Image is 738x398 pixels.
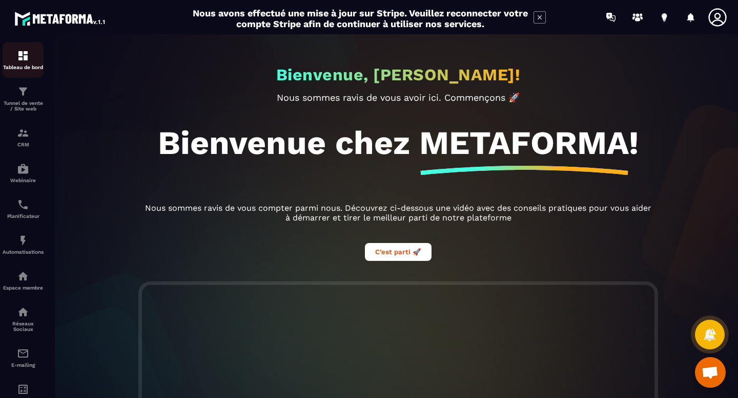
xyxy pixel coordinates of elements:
[3,178,44,183] p: Webinaire
[192,8,528,29] h2: Nous avons effectué une mise à jour sur Stripe. Veuillez reconnecter votre compte Stripe afin de ...
[3,298,44,340] a: social-networksocial-networkRéseaux Sociaux
[17,306,29,318] img: social-network
[17,270,29,282] img: automations
[3,340,44,375] a: emailemailE-mailing
[365,247,432,256] a: C’est parti 🚀
[695,357,726,388] a: Ouvrir le chat
[276,65,521,84] h2: Bienvenue, [PERSON_NAME]!
[142,92,654,103] p: Nous sommes ravis de vous avoir ici. Commençons 🚀
[3,213,44,219] p: Planificateur
[17,347,29,360] img: email
[17,50,29,62] img: formation
[3,155,44,191] a: automationsautomationsWebinaire
[142,203,654,223] p: Nous sommes ravis de vous compter parmi nous. Découvrez ci-dessous une vidéo avec des conseils pr...
[17,198,29,211] img: scheduler
[365,243,432,261] button: C’est parti 🚀
[17,163,29,175] img: automations
[3,142,44,147] p: CRM
[14,9,107,28] img: logo
[3,78,44,119] a: formationformationTunnel de vente / Site web
[3,249,44,255] p: Automatisations
[3,227,44,262] a: automationsautomationsAutomatisations
[17,234,29,247] img: automations
[3,119,44,155] a: formationformationCRM
[3,321,44,332] p: Réseaux Sociaux
[3,100,44,112] p: Tunnel de vente / Site web
[3,42,44,78] a: formationformationTableau de bord
[158,123,639,162] h1: Bienvenue chez METAFORMA!
[17,383,29,395] img: accountant
[17,127,29,139] img: formation
[3,191,44,227] a: schedulerschedulerPlanificateur
[3,285,44,291] p: Espace membre
[3,64,44,70] p: Tableau de bord
[3,262,44,298] a: automationsautomationsEspace membre
[3,362,44,368] p: E-mailing
[17,85,29,98] img: formation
